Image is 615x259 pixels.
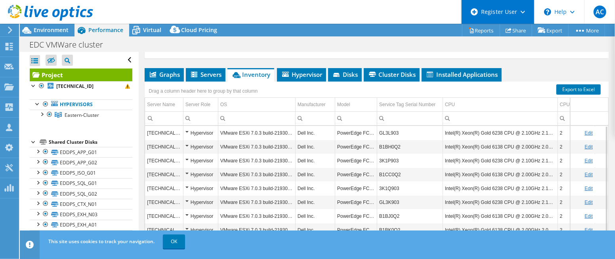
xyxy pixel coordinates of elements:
td: Column Manufacturer, Value Dell Inc. [295,223,335,237]
td: Column Manufacturer, Filter cell [295,111,335,125]
td: Column Manufacturer, Value Dell Inc. [295,181,335,195]
td: Column Server Name, Value 10.10.95.101 [145,140,183,154]
td: Column CPU, Value Intel(R) Xeon(R) Gold 6238 CPU @ 2.10GHz 2.10 GHz [443,181,558,195]
div: CPU Sockets [560,100,588,109]
a: Edit [584,213,593,219]
td: Column OS, Filter cell [218,111,295,125]
td: CPU Sockets Column [558,98,595,112]
span: Cluster Disks [368,70,416,78]
td: Column CPU, Value Intel(R) Xeon(R) Gold 6238 CPU @ 2.10GHz 2.10 GHz [443,195,558,209]
a: Edit [584,186,593,191]
div: Data grid [145,82,609,250]
td: Column Service Tag Serial Number, Value GL3K903 [377,195,443,209]
td: Column Server Role, Value Hypervisor [183,181,218,195]
td: Column Server Name, Value 10.10.95.104 [145,168,183,181]
div: Shared Cluster Disks [49,137,132,147]
td: Server Role Column [183,98,218,112]
a: More [568,24,605,36]
td: Column CPU Sockets, Value 2 [558,168,595,181]
b: [TECHNICAL_ID] [56,83,94,90]
td: Column CPU, Value Intel(R) Xeon(R) Gold 6238 CPU @ 2.10GHz 2.10 GHz [443,154,558,168]
td: Column Service Tag Serial Number, Filter cell [377,111,443,125]
span: Inventory [231,70,270,78]
td: Column Server Name, Value 10.10.95.102 [145,209,183,223]
div: Hypervisor [185,198,216,207]
a: EDDPS_SQL_G02 [30,189,132,199]
div: Hypervisor [185,170,216,179]
td: Column Server Role, Value Hypervisor [183,195,218,209]
a: Project [30,69,132,81]
td: OS Column [218,98,295,112]
td: Column Manufacturer, Value Dell Inc. [295,140,335,154]
td: Column OS, Value VMware ESXi 7.0.3 build-21930508 [218,126,295,140]
td: Column CPU Sockets, Value 2 [558,126,595,140]
td: Column Server Role, Value Hypervisor [183,168,218,181]
div: CPU [445,100,455,109]
a: Export [532,24,569,36]
span: Environment [34,26,69,34]
a: Edit [584,227,593,233]
td: Column OS, Value VMware ESXi 7.0.3 build-21930508 [218,223,295,237]
span: Performance [88,26,123,34]
td: Column CPU Sockets, Value 2 [558,140,595,154]
svg: \n [544,8,551,15]
a: OK [163,234,185,249]
td: Column Service Tag Serial Number, Value 3K1Q903 [377,181,443,195]
td: Column OS, Value VMware ESXi 7.0.3 build-21930508 [218,209,295,223]
a: Reports [462,24,500,36]
div: Hypervisor [185,156,216,166]
td: Column Service Tag Serial Number, Value B1BJ0Q2 [377,209,443,223]
a: EDDPS_APP_G02 [30,157,132,168]
td: CPU Column [443,98,558,112]
td: Column CPU Sockets, Value 2 [558,181,595,195]
td: Column Server Role, Value Hypervisor [183,223,218,237]
a: EDDPS_EXH_N03 [30,209,132,219]
td: Server Name Column [145,98,183,112]
div: Hypervisor [185,211,216,221]
td: Column CPU Sockets, Value 2 [558,223,595,237]
td: Column Server Role, Value Hypervisor [183,209,218,223]
td: Column Service Tag Serial Number, Value B1BH0Q2 [377,140,443,154]
td: Column Service Tag Serial Number, Value B1CC0Q2 [377,168,443,181]
td: Column Server Name, Value 10.10.95.105 [145,195,183,209]
td: Column Manufacturer, Value Dell Inc. [295,154,335,168]
td: Model Column [335,98,377,112]
td: Column OS, Value VMware ESXi 7.0.3 build-21930508 [218,195,295,209]
a: Edit [584,130,593,136]
span: Graphs [149,70,180,78]
a: [TECHNICAL_ID] [30,81,132,91]
td: Column CPU, Value Intel(R) Xeon(R) Gold 6138 CPU @ 2.00GHz 2.00 GHz [443,223,558,237]
a: EDDPS_OPS_G01 [30,230,132,240]
a: EDDPS_CTX_N01 [30,199,132,209]
td: Manufacturer Column [295,98,335,112]
a: Edit [584,200,593,205]
td: Column Model, Filter cell [335,111,377,125]
td: Column CPU, Value Intel(R) Xeon(R) Gold 6138 CPU @ 2.00GHz 2.00 GHz [443,209,558,223]
td: Column Server Role, Value Hypervisor [183,140,218,154]
td: Column CPU Sockets, Filter cell [558,111,595,125]
td: Column Server Name, Value 10.10.95.110 [145,181,183,195]
td: Column CPU Sockets, Value 2 [558,209,595,223]
div: Hypervisor [185,142,216,152]
td: Column CPU Sockets, Value 2 [558,154,595,168]
a: Eastern-Cluster [30,110,132,120]
div: Drag a column header here to group by that column [147,86,260,97]
span: Eastern-Cluster [65,112,99,118]
a: EDDPS_ISO_G01 [30,168,132,178]
div: OS [220,100,227,109]
td: Column Manufacturer, Value Dell Inc. [295,195,335,209]
td: Column OS, Value VMware ESXi 7.0.3 build-21930508 [218,181,295,195]
td: Column Manufacturer, Value Dell Inc. [295,209,335,223]
span: Installed Applications [426,70,498,78]
td: Column Server Name, Value 10.10.95.106 [145,126,183,140]
a: Edit [584,158,593,164]
td: Column Model, Value PowerEdge FC640 [335,126,377,140]
a: EDDPS_SQL_G01 [30,178,132,189]
td: Column OS, Value VMware ESXi 7.0.3 build-21930508 [218,140,295,154]
td: Column Model, Value PowerEdge FC640 [335,181,377,195]
td: Column Model, Value PowerEdge FC640 [335,223,377,237]
td: Column CPU Sockets, Value 2 [558,195,595,209]
span: Servers [190,70,222,78]
div: Manufacturer [298,100,326,109]
a: EDDPS_APP_G01 [30,147,132,157]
